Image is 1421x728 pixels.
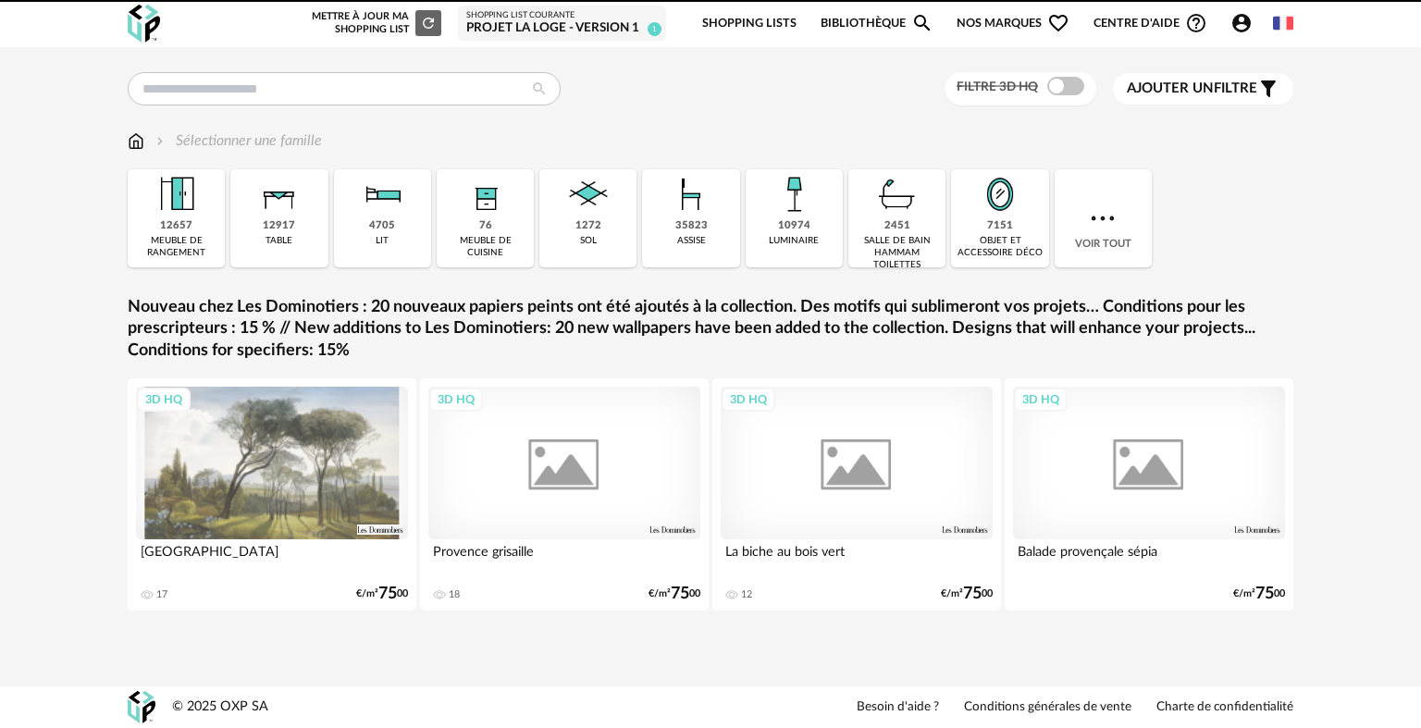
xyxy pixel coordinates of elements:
[769,235,819,247] div: luminaire
[449,588,460,601] div: 18
[172,698,268,716] div: © 2025 OXP SA
[575,219,601,233] div: 1272
[872,169,922,219] img: Salle%20de%20bain.png
[957,80,1038,93] span: Filtre 3D HQ
[266,235,292,247] div: table
[1156,699,1293,716] a: Charte de confidentialité
[987,219,1013,233] div: 7151
[128,691,155,723] img: OXP
[964,699,1131,716] a: Conditions générales de vente
[666,169,716,219] img: Assise.png
[712,378,1001,611] a: 3D HQ La biche au bois vert 12 €/m²7500
[1185,12,1207,34] span: Help Circle Outline icon
[1086,202,1119,235] img: more.7b13dc1.svg
[580,235,597,247] div: sol
[1273,13,1293,33] img: fr
[1014,388,1068,412] div: 3D HQ
[461,169,511,219] img: Rangement.png
[957,235,1043,259] div: objet et accessoire déco
[722,388,775,412] div: 3D HQ
[160,219,192,233] div: 12657
[911,12,933,34] span: Magnify icon
[975,169,1025,219] img: Miroir.png
[857,699,939,716] a: Besoin d'aide ?
[128,5,160,43] img: OXP
[563,169,613,219] img: Sol.png
[1005,378,1293,611] a: 3D HQ Balade provençale sépia €/m²7500
[136,539,408,576] div: [GEOGRAPHIC_DATA]
[357,169,407,219] img: Literie.png
[721,539,993,576] div: La biche au bois vert
[153,130,322,152] div: Sélectionner une famille
[675,219,708,233] div: 35823
[1230,12,1261,34] span: Account Circle icon
[1094,12,1207,34] span: Centre d'aideHelp Circle Outline icon
[648,22,661,36] span: 1
[378,587,397,600] span: 75
[1233,587,1285,600] div: €/m² 00
[1127,80,1257,98] span: filtre
[369,219,395,233] div: 4705
[1255,587,1274,600] span: 75
[429,388,483,412] div: 3D HQ
[479,219,492,233] div: 76
[156,588,167,601] div: 17
[1257,78,1279,100] span: Filter icon
[420,378,709,611] a: 3D HQ Provence grisaille 18 €/m²7500
[128,297,1293,362] a: Nouveau chez Les Dominotiers : 20 nouveaux papiers peints ont été ajoutés à la collection. Des mo...
[153,130,167,152] img: svg+xml;base64,PHN2ZyB3aWR0aD0iMTYiIGhlaWdodD0iMTYiIHZpZXdCb3g9IjAgMCAxNiAxNiIgZmlsbD0ibm9uZSIgeG...
[769,169,819,219] img: Luminaire.png
[884,219,910,233] div: 2451
[649,587,700,600] div: €/m² 00
[428,539,700,576] div: Provence grisaille
[778,219,810,233] div: 10974
[137,388,191,412] div: 3D HQ
[133,235,219,259] div: meuble de rangement
[466,20,658,37] div: Projet La Loge - Version 1
[152,169,202,219] img: Meuble%20de%20rangement.png
[376,235,389,247] div: lit
[263,219,295,233] div: 12917
[466,10,658,21] div: Shopping List courante
[1113,73,1293,105] button: Ajouter unfiltre Filter icon
[677,235,706,247] div: assise
[957,2,1069,45] span: Nos marques
[854,235,940,271] div: salle de bain hammam toilettes
[466,10,658,37] a: Shopping List courante Projet La Loge - Version 1 1
[702,2,797,45] a: Shopping Lists
[941,587,993,600] div: €/m² 00
[1013,539,1285,576] div: Balade provençale sépia
[442,235,528,259] div: meuble de cuisine
[1047,12,1069,34] span: Heart Outline icon
[1127,81,1214,95] span: Ajouter un
[254,169,304,219] img: Table.png
[1055,169,1152,267] div: Voir tout
[420,18,437,28] span: Refresh icon
[308,10,441,36] div: Mettre à jour ma Shopping List
[741,588,752,601] div: 12
[821,2,933,45] a: BibliothèqueMagnify icon
[963,587,982,600] span: 75
[356,587,408,600] div: €/m² 00
[1230,12,1253,34] span: Account Circle icon
[128,130,144,152] img: svg+xml;base64,PHN2ZyB3aWR0aD0iMTYiIGhlaWdodD0iMTciIHZpZXdCb3g9IjAgMCAxNiAxNyIgZmlsbD0ibm9uZSIgeG...
[671,587,689,600] span: 75
[128,378,416,611] a: 3D HQ [GEOGRAPHIC_DATA] 17 €/m²7500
